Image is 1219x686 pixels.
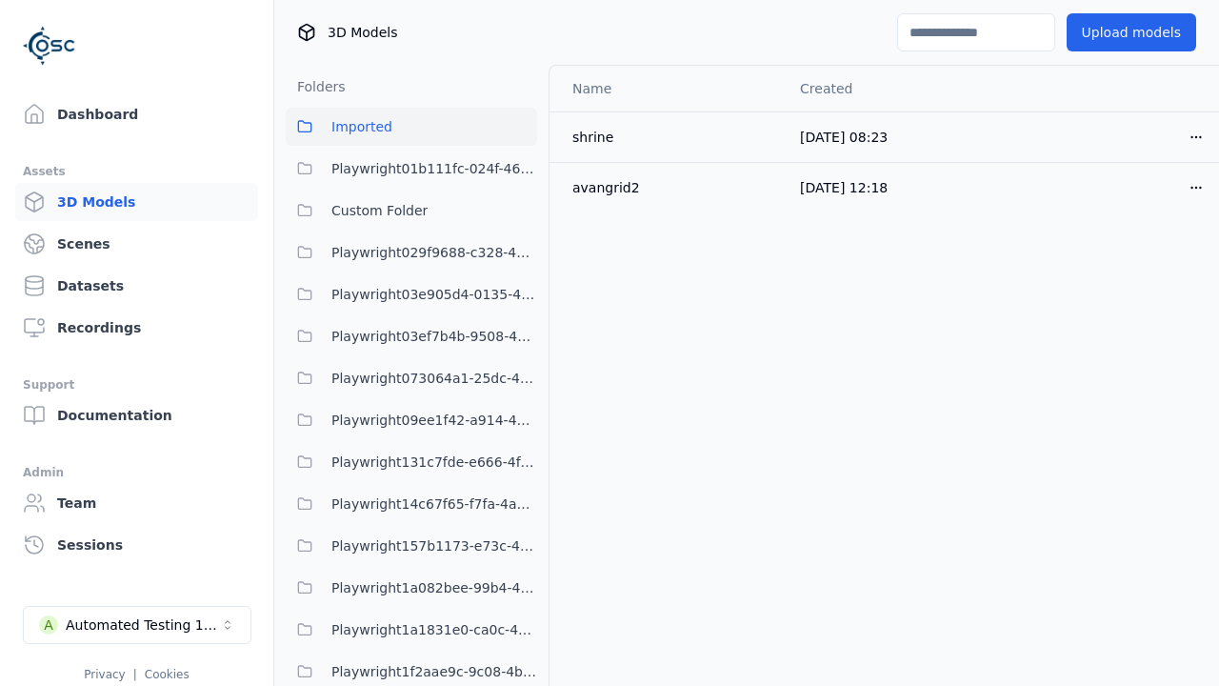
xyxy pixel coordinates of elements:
[15,484,258,522] a: Team
[572,128,769,147] div: shrine
[286,77,346,96] h3: Folders
[572,178,769,197] div: avangrid2
[23,160,250,183] div: Assets
[331,660,537,683] span: Playwright1f2aae9c-9c08-4bb6-a2d5-dc0ac64e971c
[331,283,537,306] span: Playwright03e905d4-0135-4922-94e2-0c56aa41bf04
[286,317,537,355] button: Playwright03ef7b4b-9508-47f0-8afd-5e0ec78663fc
[328,23,397,42] span: 3D Models
[15,267,258,305] a: Datasets
[331,493,537,515] span: Playwright14c67f65-f7fa-4a69-9dce-fa9a259dcaa1
[286,108,537,146] button: Imported
[15,183,258,221] a: 3D Models
[286,611,537,649] button: Playwright1a1831e0-ca0c-4e14-bc08-f87064ef1ded
[800,180,888,195] span: [DATE] 12:18
[286,275,537,313] button: Playwright03e905d4-0135-4922-94e2-0c56aa41bf04
[331,618,537,641] span: Playwright1a1831e0-ca0c-4e14-bc08-f87064ef1ded
[286,443,537,481] button: Playwright131c7fde-e666-4f3e-be7e-075966dc97bc
[15,225,258,263] a: Scenes
[1067,13,1196,51] button: Upload models
[286,485,537,523] button: Playwright14c67f65-f7fa-4a69-9dce-fa9a259dcaa1
[331,157,537,180] span: Playwright01b111fc-024f-466d-9bae-c06bfb571c6d
[23,19,76,72] img: Logo
[84,668,125,681] a: Privacy
[286,527,537,565] button: Playwright157b1173-e73c-4808-a1ac-12e2e4cec217
[286,192,537,230] button: Custom Folder
[331,535,537,557] span: Playwright157b1173-e73c-4808-a1ac-12e2e4cec217
[286,233,537,272] button: Playwright029f9688-c328-482d-9c42-3b0c529f8514
[331,367,537,390] span: Playwright073064a1-25dc-42be-bd5d-9b023c0ea8dd
[331,115,392,138] span: Imported
[286,569,537,607] button: Playwright1a082bee-99b4-4375-8133-1395ef4c0af5
[785,66,1001,111] th: Created
[550,66,785,111] th: Name
[286,401,537,439] button: Playwright09ee1f42-a914-43b3-abf1-e7ca57cf5f96
[66,615,220,635] div: Automated Testing 1 - Playwright
[331,199,428,222] span: Custom Folder
[331,451,537,474] span: Playwright131c7fde-e666-4f3e-be7e-075966dc97bc
[286,359,537,397] button: Playwright073064a1-25dc-42be-bd5d-9b023c0ea8dd
[800,130,888,145] span: [DATE] 08:23
[286,150,537,188] button: Playwright01b111fc-024f-466d-9bae-c06bfb571c6d
[23,461,250,484] div: Admin
[15,526,258,564] a: Sessions
[331,241,537,264] span: Playwright029f9688-c328-482d-9c42-3b0c529f8514
[15,309,258,347] a: Recordings
[331,409,537,432] span: Playwright09ee1f42-a914-43b3-abf1-e7ca57cf5f96
[23,373,250,396] div: Support
[331,576,537,599] span: Playwright1a082bee-99b4-4375-8133-1395ef4c0af5
[15,396,258,434] a: Documentation
[331,325,537,348] span: Playwright03ef7b4b-9508-47f0-8afd-5e0ec78663fc
[133,668,137,681] span: |
[39,615,58,635] div: A
[23,606,251,644] button: Select a workspace
[15,95,258,133] a: Dashboard
[145,668,190,681] a: Cookies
